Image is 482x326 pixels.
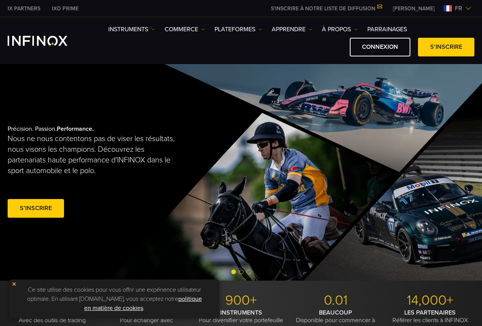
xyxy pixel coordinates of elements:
span: Go to slide 1 [231,270,236,274]
a: INFINOX [46,5,84,13]
p: MT4/5 [8,292,96,309]
p: Nous ne nous contentons pas de viser les résultats, nous visons les champions. Découvrez les part... [8,133,176,176]
p: Pour diversifier votre portefeuille [197,309,285,324]
p: Ce site utilise des cookies pour vous offrir une expérience utilisateur optimale. En utilisant [D... [13,283,215,315]
a: PLATEFORMES [215,25,262,34]
strong: LES PARTENAIRES [404,309,456,316]
a: INSTRUMENTS [108,25,155,34]
a: S'INSCRIRE À NOTRE LISTE DE DIFFUSION [265,5,387,12]
p: 0.01 [291,292,380,309]
p: Référer les clients à INFINOX [386,309,474,324]
p: 900+ [197,292,285,309]
span: Go to slide 3 [247,270,251,274]
a: S’inscrire [8,199,64,218]
span: Go to slide 2 [239,270,243,274]
strong: Performance. [57,125,94,133]
a: S’inscrire [418,38,474,56]
p: 14,000+ [386,292,474,309]
div: Précision. Passion. [8,113,218,232]
a: INFINOX [2,5,46,13]
a: Connexion [350,38,410,56]
span: fr [452,4,465,13]
img: yellow close icon [11,281,17,287]
a: APPRENDRE [272,25,312,34]
a: INFINOX MENU [387,5,440,13]
a: COMMERCE [165,25,205,34]
a: Parrainages [367,25,407,34]
a: À PROPOS [322,25,358,34]
strong: BEAUCOUP [319,309,352,316]
strong: INSTRUMENTS [220,309,262,316]
a: INFINOX Logo [8,36,85,46]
